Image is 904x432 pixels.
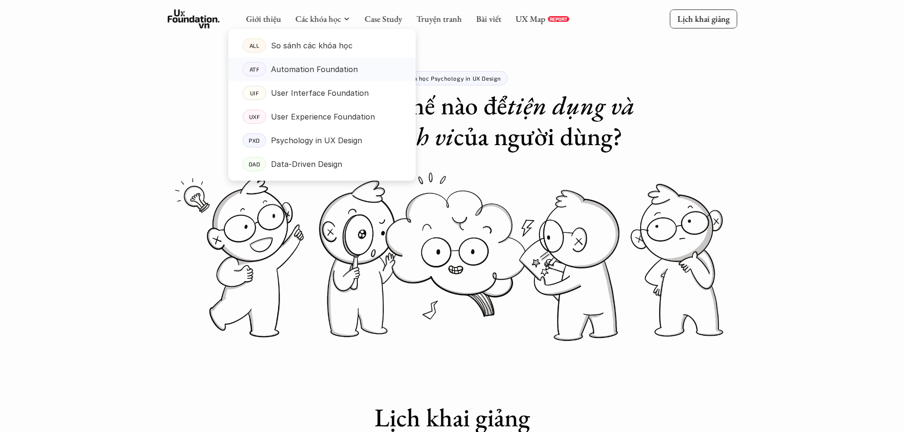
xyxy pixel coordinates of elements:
h1: Nên thiết kế thế nào để của người dùng? [262,90,642,152]
p: ALL [249,42,259,49]
p: PXD [249,137,260,144]
p: User Experience Foundation [271,110,375,124]
p: UXF [249,113,260,120]
a: UX Map [515,13,545,24]
a: Truyện tranh [416,13,462,24]
a: Các khóa học [295,13,341,24]
p: Khóa học Psychology in UX Design [403,75,501,82]
p: Data-Driven Design [271,157,342,171]
p: Lịch khai giảng [677,13,729,24]
p: So sánh các khóa học [271,38,353,53]
a: REPORT [548,16,569,22]
p: REPORT [550,16,567,22]
a: Bài viết [476,13,501,24]
a: PXDPsychology in UX Design [228,129,416,152]
a: Giới thiệu [246,13,281,24]
a: Case Study [364,13,402,24]
a: UXFUser Experience Foundation [228,105,416,129]
p: Automation Foundation [271,62,358,76]
a: ALLSo sánh các khóa học [228,34,416,57]
a: UIFUser Interface Foundation [228,81,416,105]
a: Lịch khai giảng [670,9,737,28]
a: DADData-Driven Design [228,152,416,176]
p: ATF [249,66,259,73]
a: ATFAutomation Foundation [228,57,416,81]
p: DAD [248,161,260,167]
p: UIF [250,90,259,96]
p: User Interface Foundation [271,86,369,100]
p: Psychology in UX Design [271,133,362,147]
